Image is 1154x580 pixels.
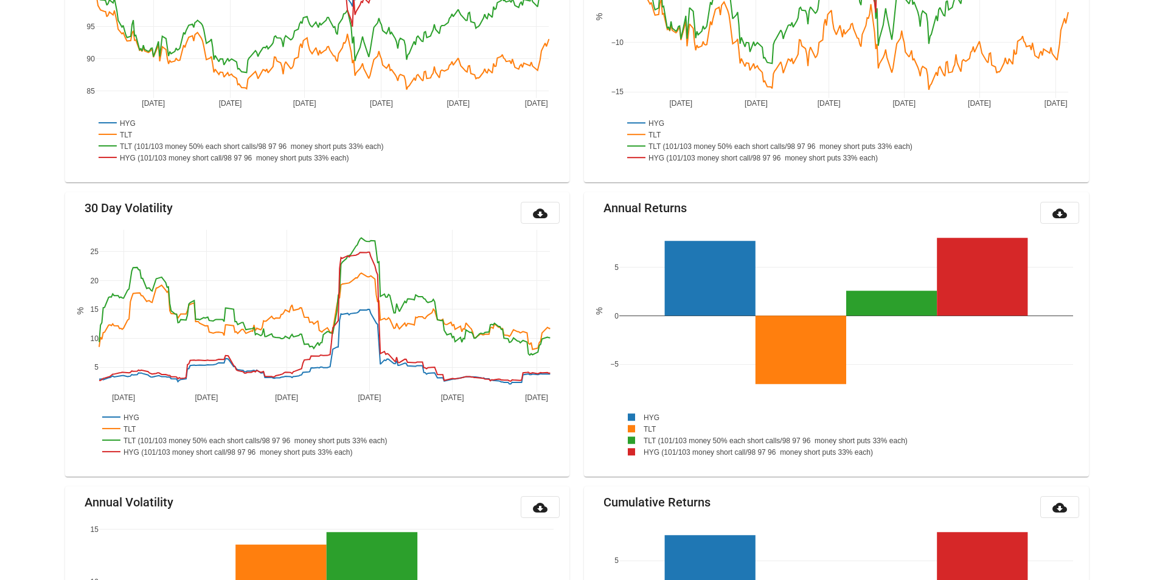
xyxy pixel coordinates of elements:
[533,206,547,221] mat-icon: cloud_download
[1052,500,1067,515] mat-icon: cloud_download
[85,202,173,214] mat-card-title: 30 Day Volatility
[603,496,711,508] mat-card-title: Cumulative Returns
[85,496,173,508] mat-card-title: Annual Volatility
[533,500,547,515] mat-icon: cloud_download
[1052,206,1067,221] mat-icon: cloud_download
[603,202,687,214] mat-card-title: Annual Returns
